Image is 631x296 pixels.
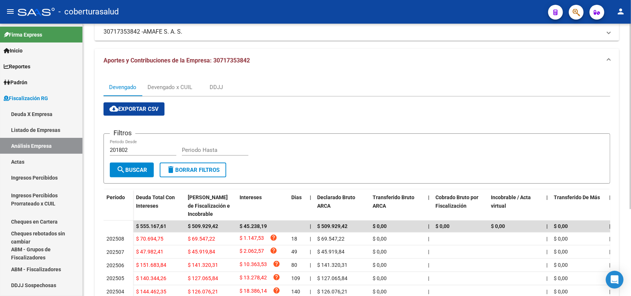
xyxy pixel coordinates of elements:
span: AMAFE S. A. S. [143,28,182,36]
span: $ 144.462,35 [136,289,166,295]
span: | [428,223,430,229]
span: | [310,275,311,281]
span: | [609,236,610,242]
span: 18 [291,236,297,242]
span: $ 0,00 [373,289,387,295]
div: Devengado x CUIL [147,83,192,91]
button: Buscar [110,163,154,177]
span: $ 0,00 [373,223,387,229]
datatable-header-cell: Deuda Bruta Neto de Fiscalización e Incobrable [185,190,237,222]
span: $ 509.929,42 [188,223,218,229]
h3: Filtros [110,128,135,138]
span: Borrar Filtros [166,167,220,173]
span: | [546,275,547,281]
datatable-header-cell: Cobrado Bruto por Fiscalización [432,190,488,222]
span: [PERSON_NAME] de Fiscalización e Incobrable [188,194,230,217]
datatable-header-cell: | [543,190,551,222]
span: | [546,262,547,268]
span: | [546,289,547,295]
mat-expansion-panel-header: 30717353842 -AMAFE S. A. S. [95,23,619,41]
span: $ 1.147,53 [240,234,264,244]
span: $ 2.062,57 [240,247,264,257]
span: $ 127.065,84 [317,275,347,281]
datatable-header-cell: Período [104,190,133,221]
span: $ 126.076,21 [188,289,218,295]
span: | [310,223,311,229]
span: $ 141.320,31 [188,262,218,268]
mat-panel-title: 30717353842 - [104,28,601,36]
span: $ 0,00 [373,249,387,255]
mat-icon: search [116,165,125,174]
span: | [609,249,610,255]
mat-icon: person [616,7,625,16]
span: $ 0,00 [554,262,568,268]
span: Incobrable / Acta virtual [491,194,531,209]
button: Borrar Filtros [160,163,226,177]
span: Fiscalización RG [4,94,48,102]
datatable-header-cell: Intereses [237,190,288,222]
span: | [428,194,430,200]
span: | [428,236,429,242]
span: $ 127.065,84 [188,275,218,281]
datatable-header-cell: Declarado Bruto ARCA [314,190,370,222]
span: $ 0,00 [554,223,568,229]
span: | [546,236,547,242]
span: 80 [291,262,297,268]
datatable-header-cell: | [606,190,614,222]
span: Transferido Bruto ARCA [373,194,414,209]
i: help [273,273,280,281]
span: $ 141.320,31 [317,262,347,268]
span: | [609,289,610,295]
span: $ 555.167,61 [136,223,166,229]
div: Devengado [109,83,136,91]
i: help [270,247,277,254]
span: $ 45.919,84 [317,249,345,255]
span: $ 0,00 [554,275,568,281]
span: $ 140.344,26 [136,275,166,281]
div: DDJJ [210,83,223,91]
span: | [428,289,429,295]
span: 202505 [106,275,124,281]
span: | [428,275,429,281]
span: $ 0,00 [554,236,568,242]
span: - coberturasalud [58,4,119,20]
button: Exportar CSV [104,102,164,116]
span: Período [106,194,125,200]
div: Open Intercom Messenger [606,271,624,289]
span: | [310,236,311,242]
span: Exportar CSV [109,106,159,112]
span: $ 0,00 [554,249,568,255]
span: Dias [291,194,302,200]
mat-icon: cloud_download [109,104,118,113]
i: help [273,287,280,294]
span: $ 69.547,22 [188,236,215,242]
span: $ 0,00 [435,223,449,229]
span: | [310,194,311,200]
span: | [546,194,548,200]
span: 49 [291,249,297,255]
datatable-header-cell: Deuda Total Con Intereses [133,190,185,222]
datatable-header-cell: Dias [288,190,307,222]
span: Buscar [116,167,147,173]
span: $ 0,00 [373,275,387,281]
i: help [270,234,277,241]
datatable-header-cell: | [425,190,432,222]
span: | [428,262,429,268]
span: | [310,249,311,255]
span: Aportes y Contribuciones de la Empresa: 30717353842 [104,57,250,64]
span: 202506 [106,262,124,268]
span: | [609,262,610,268]
span: Padrón [4,78,27,86]
span: Transferido De Más [554,194,600,200]
span: Cobrado Bruto por Fiscalización [435,194,478,209]
span: Declarado Bruto ARCA [317,194,355,209]
span: $ 45.238,19 [240,223,267,229]
span: | [428,249,429,255]
span: 202508 [106,236,124,242]
span: 140 [291,289,300,295]
mat-icon: menu [6,7,15,16]
span: $ 69.547,22 [317,236,345,242]
datatable-header-cell: Transferido Bruto ARCA [370,190,425,222]
span: $ 70.694,75 [136,236,163,242]
span: $ 126.076,21 [317,289,347,295]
